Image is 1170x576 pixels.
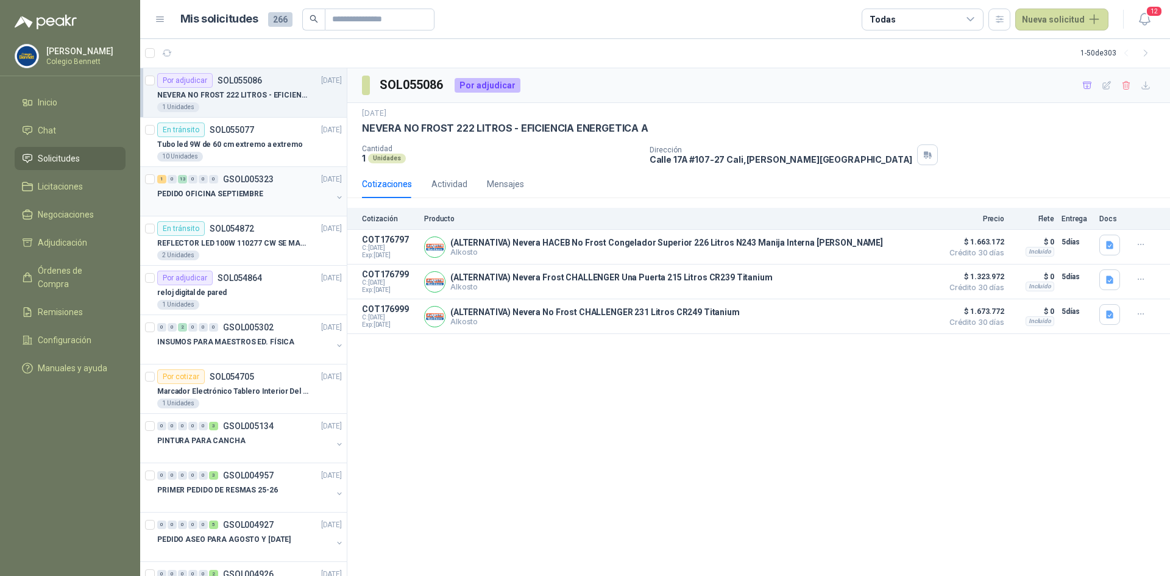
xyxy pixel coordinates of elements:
div: Todas [870,13,895,26]
span: Configuración [38,333,91,347]
div: 0 [209,175,218,183]
p: $ 0 [1012,269,1054,284]
div: 0 [157,323,166,332]
div: 0 [188,323,197,332]
p: [DATE] [321,470,342,482]
img: Logo peakr [15,15,77,29]
p: [DATE] [321,223,342,235]
div: 13 [178,175,187,183]
p: COT176999 [362,304,417,314]
p: COT176797 [362,235,417,244]
div: 0 [199,323,208,332]
a: Adjudicación [15,231,126,254]
p: [DATE] [321,272,342,284]
div: 0 [178,471,187,480]
p: SOL054705 [210,372,254,381]
span: $ 1.323.972 [943,269,1004,284]
p: GSOL005302 [223,323,274,332]
div: 1 [157,175,166,183]
div: 10 Unidades [157,152,203,162]
p: Colegio Bennett [46,58,122,65]
div: 1 - 50 de 303 [1080,43,1155,63]
div: 5 [209,521,218,529]
p: [PERSON_NAME] [46,47,122,55]
a: 1 0 13 0 0 0 GSOL005323[DATE] PEDIDO OFICINA SEPTIEMBRE [157,172,344,211]
div: 0 [188,422,197,430]
p: COT176799 [362,269,417,279]
a: Chat [15,119,126,142]
div: 0 [168,471,177,480]
p: 5 días [1062,269,1092,284]
div: 0 [199,471,208,480]
p: Calle 17A #107-27 Cali , [PERSON_NAME][GEOGRAPHIC_DATA] [650,154,913,165]
div: Incluido [1026,247,1054,257]
div: 1 Unidades [157,300,199,310]
p: Cantidad [362,144,640,153]
p: PINTURA PARA CANCHA [157,435,246,447]
div: Por adjudicar [157,73,213,88]
p: Docs [1099,215,1124,223]
a: Licitaciones [15,175,126,198]
p: NEVERA NO FROST 222 LITROS - EFICIENCIA ENERGETICA A [362,122,648,135]
span: Adjudicación [38,236,87,249]
p: [DATE] [321,322,342,333]
p: Flete [1012,215,1054,223]
a: Por adjudicarSOL055086[DATE] NEVERA NO FROST 222 LITROS - EFICIENCIA ENERGETICA A1 Unidades [140,68,347,118]
h3: SOL055086 [380,76,445,94]
div: Actividad [431,177,467,191]
div: Por adjudicar [455,78,520,93]
div: 2 [178,323,187,332]
div: 0 [188,175,197,183]
div: 0 [168,175,177,183]
a: Órdenes de Compra [15,259,126,296]
span: C: [DATE] [362,279,417,286]
p: SOL055086 [218,76,262,85]
span: Inicio [38,96,57,109]
span: 12 [1146,5,1163,17]
a: Por adjudicarSOL054864[DATE] reloj digital de pared1 Unidades [140,266,347,315]
img: Company Logo [15,44,38,68]
p: (ALTERNATIVA) Nevera Frost CHALLENGER Una Puerta 215 Litros CR239 Titanium [450,272,773,282]
img: Company Logo [425,237,445,257]
p: Alkosto [450,247,883,257]
a: Negociaciones [15,203,126,226]
a: 0 0 0 0 0 3 GSOL005134[DATE] PINTURA PARA CANCHA [157,419,344,458]
span: 266 [268,12,292,27]
div: 0 [168,521,177,529]
p: Marcador Electrónico Tablero Interior Del Día Del Juego Para Luchar, El Baloncesto O El Voleibol [157,386,309,397]
p: reloj digital de pared [157,287,227,299]
span: Crédito 30 días [943,249,1004,257]
span: Remisiones [38,305,83,319]
p: [DATE] [321,124,342,136]
p: SOL055077 [210,126,254,134]
p: Precio [943,215,1004,223]
p: [DATE] [362,108,386,119]
span: C: [DATE] [362,244,417,252]
p: PEDIDO ASEO PARA AGOSTO Y [DATE] [157,534,291,546]
span: Negociaciones [38,208,94,221]
p: Alkosto [450,317,740,326]
p: [DATE] [321,371,342,383]
a: 0 0 0 0 0 5 GSOL004927[DATE] PEDIDO ASEO PARA AGOSTO Y [DATE] [157,517,344,556]
div: 3 [209,471,218,480]
span: search [310,15,318,23]
p: INSUMOS PARA MAESTROS ED. FÍSICA [157,336,294,348]
span: Solicitudes [38,152,80,165]
p: (ALTERNATIVA) Nevera HACEB No Frost Congelador Superior 226 Litros N243 Manija Interna [PERSON_NAME] [450,238,883,247]
div: 0 [199,422,208,430]
p: $ 0 [1012,235,1054,249]
div: En tránsito [157,221,205,236]
div: 0 [157,471,166,480]
p: 1 [362,153,366,163]
a: Remisiones [15,300,126,324]
p: Dirección [650,146,913,154]
span: Manuales y ayuda [38,361,107,375]
span: Crédito 30 días [943,284,1004,291]
a: Inicio [15,91,126,114]
span: Chat [38,124,56,137]
p: [DATE] [321,421,342,432]
p: Producto [424,215,936,223]
p: SOL054864 [218,274,262,282]
span: Órdenes de Compra [38,264,114,291]
p: 5 días [1062,304,1092,319]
